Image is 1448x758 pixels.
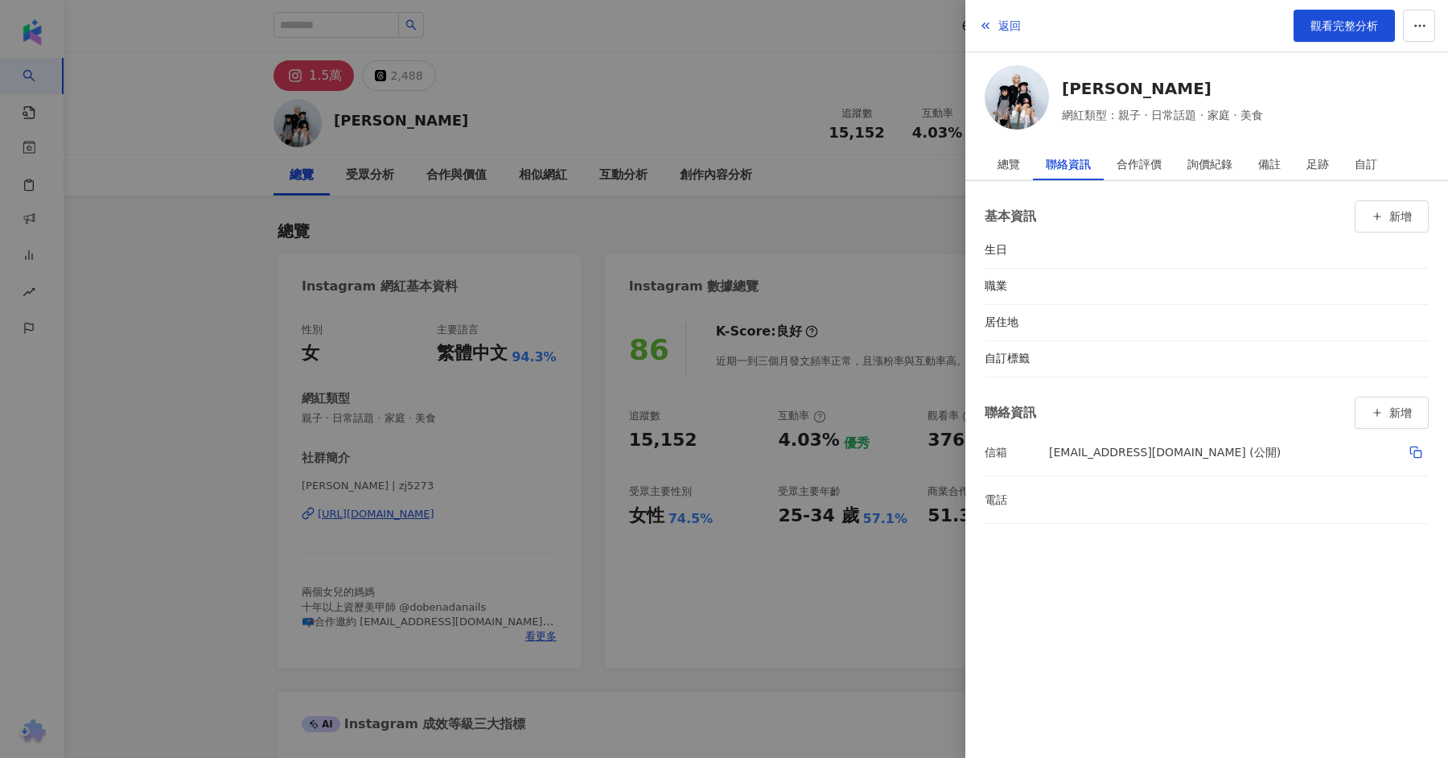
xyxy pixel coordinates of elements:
a: KOL Avatar [985,65,1049,135]
div: 居住地 [985,315,1049,331]
div: 備註 [1258,148,1281,180]
span: 新增 [1389,406,1412,419]
div: 聯絡資訊 [1046,148,1091,180]
div: 基本資訊 [985,206,1036,226]
div: 總覽 [998,148,1020,180]
span: 返回 [998,19,1021,32]
button: 新增 [1355,397,1429,429]
div: 自訂 [1355,148,1377,180]
div: [EMAIL_ADDRESS][DOMAIN_NAME] (公開) [1049,439,1429,466]
span: 觀看完整分析 [1310,19,1378,32]
button: 返回 [978,10,1022,42]
div: 生日 [985,242,1049,258]
a: [PERSON_NAME] [1062,77,1263,100]
a: 觀看完整分析 [1294,10,1395,42]
img: KOL Avatar [985,65,1049,130]
div: 詢價紀錄 [1187,148,1232,180]
span: 新增 [1389,210,1412,223]
div: 聯絡資訊 [985,402,1036,422]
span: 網紅類型：親子 · 日常話題 · 家庭 · 美食 [1062,106,1263,124]
div: 合作評價 [1117,148,1162,180]
div: 自訂標籤 [985,351,1049,367]
div: 信箱 [985,443,1049,461]
div: 職業 [985,278,1049,295]
div: 電話 [985,491,1049,509]
div: 足跡 [1306,148,1329,180]
button: 新增 [1355,200,1429,233]
div: [EMAIL_ADDRESS][DOMAIN_NAME] (公開) [1049,439,1281,466]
